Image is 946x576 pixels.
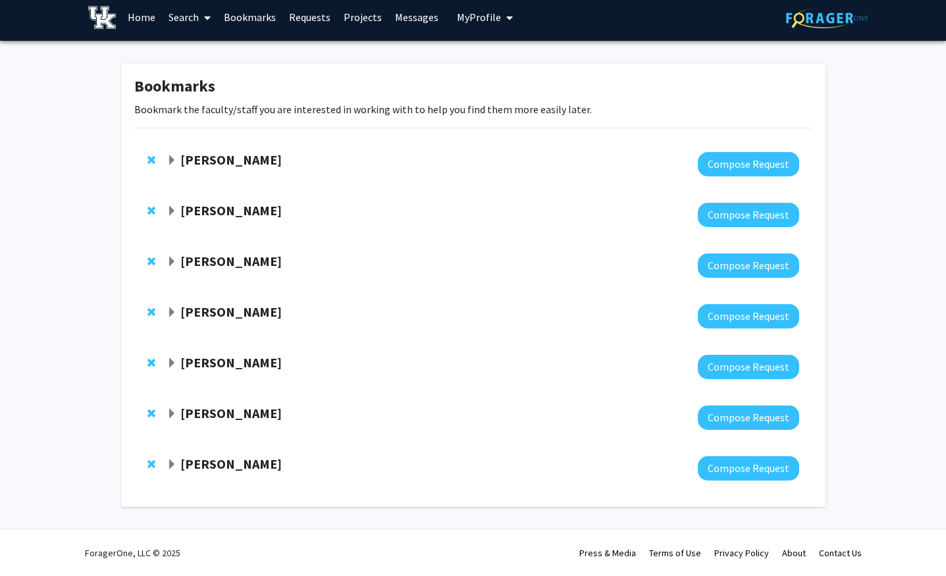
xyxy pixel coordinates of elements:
[167,257,177,267] span: Expand Jennifer Isaacs Bookmark
[134,101,812,117] p: Bookmark the faculty/staff you are interested in working with to help you find them more easily l...
[698,152,799,176] button: Compose Request to Sarah D'Orazio
[180,354,282,371] strong: [PERSON_NAME]
[698,355,799,379] button: Compose Request to Corey Hawes
[167,307,177,318] span: Expand Leslie Woltenberg Bookmark
[698,253,799,278] button: Compose Request to Jennifer Isaacs
[180,253,282,269] strong: [PERSON_NAME]
[147,256,155,267] span: Remove Jennifer Isaacs from bookmarks
[457,11,501,24] span: My Profile
[698,203,799,227] button: Compose Request to Paula Monje
[167,409,177,419] span: Expand Shyanika Rose Bookmark
[147,307,155,317] span: Remove Leslie Woltenberg from bookmarks
[147,459,155,469] span: Remove Adam Bachstetter from bookmarks
[134,77,812,96] h1: Bookmarks
[88,6,117,29] img: University of Kentucky Logo
[698,304,799,328] button: Compose Request to Leslie Woltenberg
[180,303,282,320] strong: [PERSON_NAME]
[714,547,769,559] a: Privacy Policy
[167,459,177,470] span: Expand Adam Bachstetter Bookmark
[819,547,862,559] a: Contact Us
[167,206,177,217] span: Expand Paula Monje Bookmark
[782,547,806,559] a: About
[10,517,56,566] iframe: Chat
[180,202,282,219] strong: [PERSON_NAME]
[167,155,177,166] span: Expand Sarah D'Orazio Bookmark
[147,155,155,165] span: Remove Sarah D'Orazio from bookmarks
[698,406,799,430] button: Compose Request to Shyanika Rose
[786,8,868,28] img: ForagerOne Logo
[180,151,282,168] strong: [PERSON_NAME]
[147,357,155,368] span: Remove Corey Hawes from bookmarks
[167,358,177,369] span: Expand Corey Hawes Bookmark
[180,456,282,472] strong: [PERSON_NAME]
[579,547,636,559] a: Press & Media
[147,408,155,419] span: Remove Shyanika Rose from bookmarks
[649,547,701,559] a: Terms of Use
[147,205,155,216] span: Remove Paula Monje from bookmarks
[698,456,799,481] button: Compose Request to Adam Bachstetter
[85,530,180,576] div: ForagerOne, LLC © 2025
[180,405,282,421] strong: [PERSON_NAME]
